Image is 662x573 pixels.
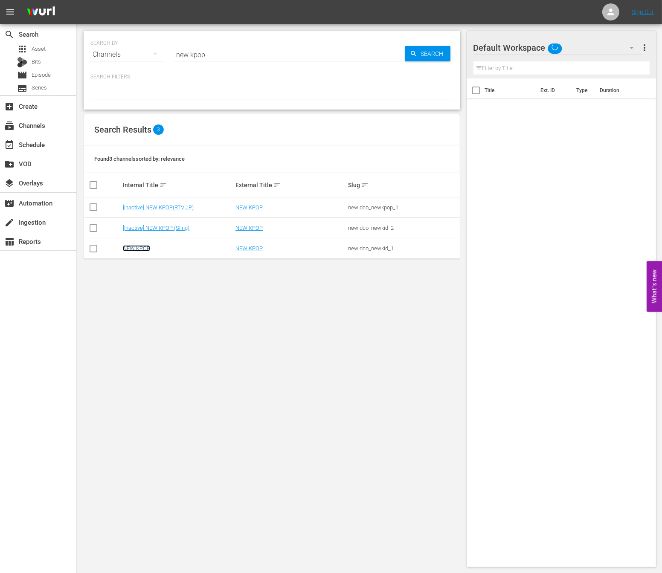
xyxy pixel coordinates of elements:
[235,180,346,190] div: External Title
[90,73,453,81] p: Search Filters:
[535,78,571,102] th: Ext. ID
[4,217,15,228] span: Ingestion
[17,70,27,80] span: Episode
[17,44,27,54] span: Asset
[90,43,165,67] div: Channels
[4,121,15,131] span: Channels
[17,83,27,93] span: Series
[4,159,15,169] span: VOD
[160,181,167,189] span: sort
[348,225,458,231] div: newidco_newkid_2
[639,38,650,58] button: more_vert
[485,78,536,102] th: Title
[20,2,61,22] img: ans4CAIJ8jUAAAAAAAAAAAAAAAAAAAAAAAAgQb4GAAAAAAAAAAAAAAAAAAAAAAAAJMjXAAAAAAAAAAAAAAAAAAAAAAAAgAT5G...
[32,71,51,79] span: Episode
[418,46,450,61] span: Search
[639,43,650,53] span: more_vert
[4,237,15,247] span: Reports
[473,36,642,60] div: Default Workspace
[235,245,263,252] a: NEW KPOP
[32,58,41,66] span: Bits
[571,78,595,102] th: Type
[348,245,458,252] div: newidco_newkid_1
[123,245,150,252] a: NEW KPOP
[4,178,15,188] span: Overlays
[405,46,450,61] button: Search
[123,204,194,211] a: [inactive] NEW KPOP(RTV JP)
[153,124,164,135] span: 3
[4,29,15,40] span: Search
[235,204,263,211] a: NEW KPOP
[235,225,263,231] a: NEW KPOP
[595,78,646,102] th: Duration
[348,204,458,211] div: newidco_newkpop_1
[94,124,151,135] span: Search Results
[348,180,458,190] div: Slug
[123,225,189,231] a: [Inactive] NEW KPOP (Sling)
[361,181,369,189] span: sort
[5,7,15,17] span: menu
[4,198,15,208] span: Automation
[94,156,185,162] span: Found 3 channels sorted by: relevance
[4,101,15,112] span: Create
[17,57,27,67] div: Bits
[32,84,47,92] span: Series
[632,9,654,15] a: Sign Out
[273,181,281,189] span: sort
[647,261,662,312] button: Open Feedback Widget
[123,180,233,190] div: Internal Title
[32,45,46,53] span: Asset
[4,140,15,150] span: Schedule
